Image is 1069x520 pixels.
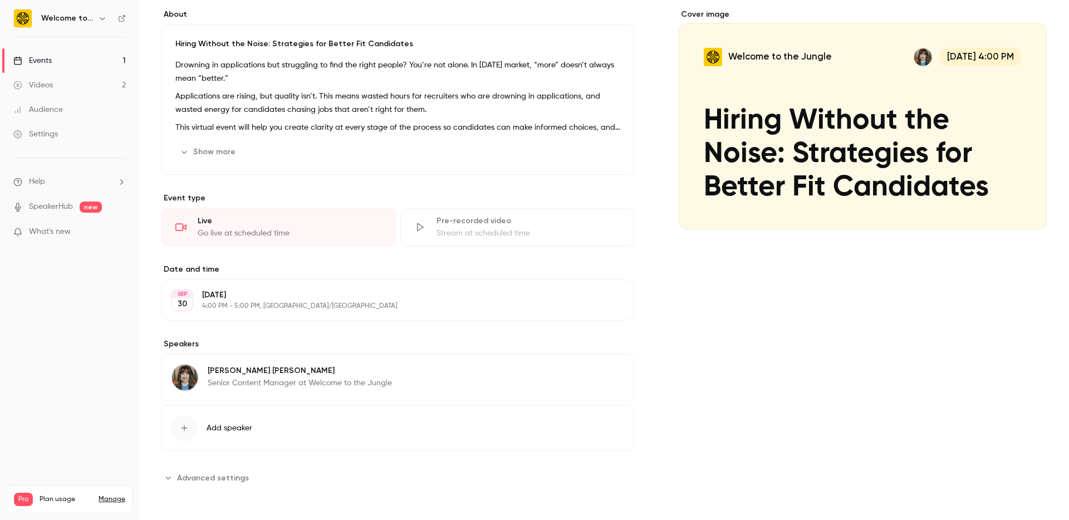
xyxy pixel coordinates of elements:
[13,80,53,91] div: Videos
[40,495,92,504] span: Plan usage
[175,90,620,116] p: Applications are rising, but quality isn’t. This means wasted hours for recruiters who are drowni...
[178,298,187,310] p: 30
[13,104,63,115] div: Audience
[13,176,126,188] li: help-dropdown-opener
[198,215,382,227] div: Live
[437,215,621,227] div: Pre-recorded video
[202,302,575,311] p: 4:00 PM - 5:00 PM, [GEOGRAPHIC_DATA]/[GEOGRAPHIC_DATA]
[161,469,256,487] button: Advanced settings
[171,364,198,391] img: Alysia Wanczyk
[80,202,102,213] span: new
[175,121,620,134] p: This virtual event will help you create clarity at every stage of the process so candidates can m...
[161,469,634,487] section: Advanced settings
[161,9,634,20] label: About
[29,226,71,238] span: What's new
[41,13,94,24] h6: Welcome to the Jungle
[177,472,249,484] span: Advanced settings
[161,405,634,451] button: Add speaker
[13,129,58,140] div: Settings
[400,208,635,246] div: Pre-recorded videoStream at scheduled time
[161,264,634,275] label: Date and time
[679,9,1047,20] label: Cover image
[14,493,33,506] span: Pro
[207,423,252,434] span: Add speaker
[198,228,382,239] div: Go live at scheduled time
[112,227,126,237] iframe: Noticeable Trigger
[172,290,192,298] div: SEP
[29,201,73,213] a: SpeakerHub
[175,58,620,85] p: Drowning in applications but struggling to find the right people? You’re not alone. In [DATE] mar...
[14,9,32,27] img: Welcome to the Jungle
[161,354,634,401] div: Alysia Wanczyk[PERSON_NAME] [PERSON_NAME]Senior Content Manager at Welcome to the Jungle
[161,208,396,246] div: LiveGo live at scheduled time
[99,495,125,504] a: Manage
[175,38,620,50] p: Hiring Without the Noise: Strategies for Better Fit Candidates
[202,290,575,301] p: [DATE]
[161,193,634,204] p: Event type
[208,365,392,376] p: [PERSON_NAME] [PERSON_NAME]
[161,339,634,350] label: Speakers
[208,377,392,389] p: Senior Content Manager at Welcome to the Jungle
[175,143,242,161] button: Show more
[13,55,52,66] div: Events
[437,228,621,239] div: Stream at scheduled time
[679,9,1047,230] section: Cover image
[29,176,45,188] span: Help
